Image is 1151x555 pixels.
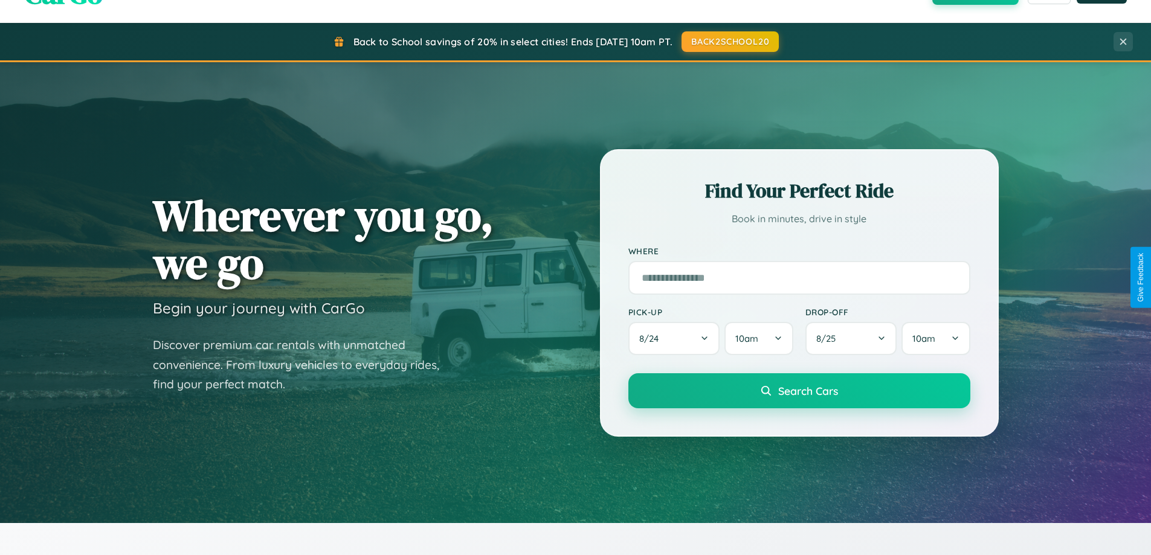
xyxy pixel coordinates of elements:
span: 8 / 25 [816,333,842,344]
button: BACK2SCHOOL20 [682,31,779,52]
label: Where [628,246,970,256]
h3: Begin your journey with CarGo [153,299,365,317]
p: Book in minutes, drive in style [628,210,970,228]
button: 8/25 [805,322,897,355]
span: 10am [735,333,758,344]
button: 10am [901,322,970,355]
span: Back to School savings of 20% in select cities! Ends [DATE] 10am PT. [353,36,672,48]
div: Give Feedback [1136,253,1145,302]
span: Search Cars [778,384,838,397]
button: 10am [724,322,793,355]
button: 8/24 [628,322,720,355]
label: Pick-up [628,307,793,317]
span: 10am [912,333,935,344]
span: 8 / 24 [639,333,665,344]
label: Drop-off [805,307,970,317]
button: Search Cars [628,373,970,408]
p: Discover premium car rentals with unmatched convenience. From luxury vehicles to everyday rides, ... [153,335,455,394]
h1: Wherever you go, we go [153,191,494,287]
h2: Find Your Perfect Ride [628,178,970,204]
